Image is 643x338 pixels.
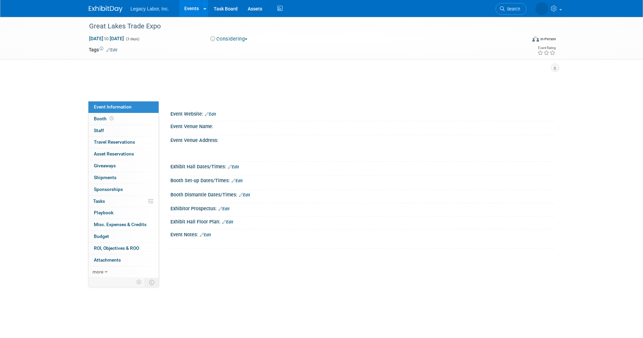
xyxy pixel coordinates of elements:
[94,222,146,227] span: Misc. Expenses & Credits
[487,35,556,45] div: Event Format
[540,37,556,42] div: In-Person
[94,257,121,263] span: Attachments
[535,2,548,15] img: Taylor Williams
[218,207,230,211] a: Edit
[537,46,556,50] div: Event Rating
[505,6,520,11] span: Search
[170,203,555,212] div: Exhibitor Prospectus:
[94,139,135,145] span: Travel Reservations
[222,220,233,224] a: Edit
[94,104,132,110] span: Event Information
[131,6,169,11] span: Legacy Labor, Inc.
[103,36,110,41] span: to
[170,175,555,184] div: Booth Set-up Dates/Times:
[106,48,117,52] a: Edit
[170,109,555,118] div: Event Website:
[125,37,139,41] span: (3 days)
[94,175,116,180] span: Shipments
[89,35,124,42] span: [DATE] [DATE]
[88,231,159,242] a: Budget
[94,210,113,215] span: Playbook
[94,234,109,239] span: Budget
[239,193,250,197] a: Edit
[170,135,555,144] div: Event Venue Address:
[88,266,159,278] a: more
[94,151,134,156] span: Asset Reservations
[88,243,159,254] a: ROI, Objectives & ROO
[228,165,239,169] a: Edit
[94,163,116,168] span: Giveaways
[93,198,105,204] span: Tasks
[208,35,250,43] button: Considering
[88,113,159,125] a: Booth
[88,148,159,160] a: Asset Reservations
[89,46,117,53] td: Tags
[88,255,159,266] a: Attachments
[170,162,555,170] div: Exhibit Hall Dates/Times:
[88,137,159,148] a: Travel Reservations
[205,112,216,117] a: Edit
[200,233,211,237] a: Edit
[170,190,555,198] div: Booth Dismantle Dates/Times:
[170,121,555,130] div: Event Venue Name:
[495,3,527,15] a: Search
[94,128,104,133] span: Staff
[88,184,159,195] a: Sponsorships
[232,178,243,183] a: Edit
[88,196,159,207] a: Tasks
[94,245,139,251] span: ROI, Objectives & ROO
[145,278,159,287] td: Toggle Event Tabs
[108,116,115,121] span: Booth not reserved yet
[170,230,555,238] div: Event Notes:
[88,125,159,137] a: Staff
[532,36,539,42] img: Format-Inperson.png
[88,172,159,184] a: Shipments
[94,187,123,192] span: Sponsorships
[88,219,159,231] a: Misc. Expenses & Credits
[170,217,555,225] div: Exhibit Hall Floor Plan:
[89,6,123,13] img: ExhibitDay
[87,20,516,32] div: Great Lakes Trade Expo
[94,116,115,121] span: Booth
[88,101,159,113] a: Event Information
[88,207,159,219] a: Playbook
[88,160,159,172] a: Giveaways
[92,269,103,274] span: more
[133,278,145,287] td: Personalize Event Tab Strip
